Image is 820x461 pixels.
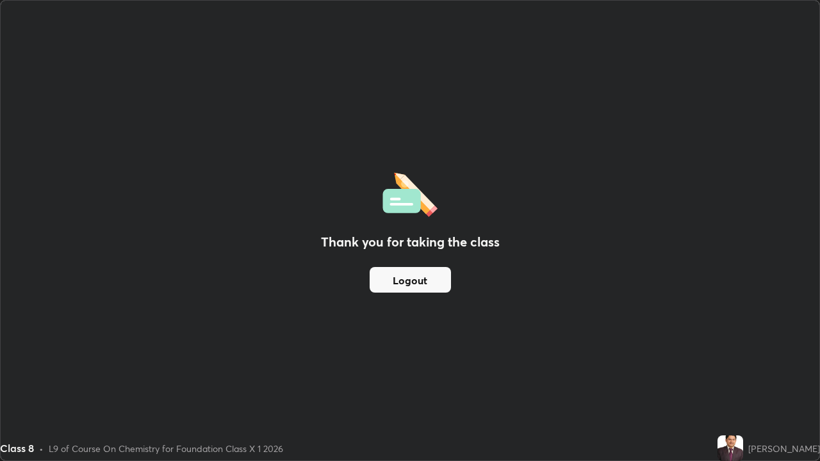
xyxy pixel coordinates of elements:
button: Logout [370,267,451,293]
div: L9 of Course On Chemistry for Foundation Class X 1 2026 [49,442,283,455]
div: • [39,442,44,455]
h2: Thank you for taking the class [321,232,500,252]
div: [PERSON_NAME] [748,442,820,455]
img: offlineFeedback.1438e8b3.svg [382,168,438,217]
img: 682439f971974016be8beade0d312caf.jpg [717,435,743,461]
